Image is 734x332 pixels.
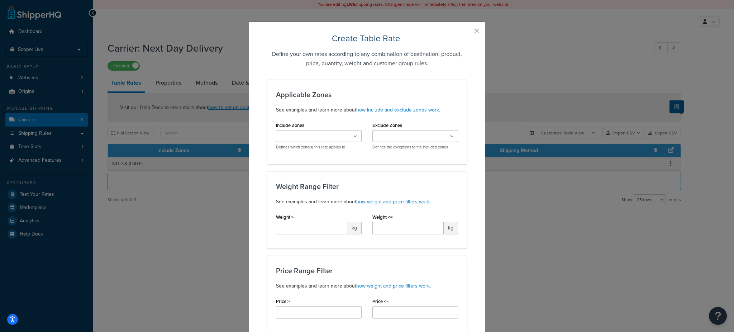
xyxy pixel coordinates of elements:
p: See examples and learn more about [276,282,458,290]
p: See examples and learn more about [276,106,458,114]
p: Defines which zone(s) this rate applies to [276,144,362,150]
a: how weight and price filters work. [356,198,431,205]
label: Weight > [276,214,294,220]
label: Exclude Zones [372,123,402,128]
span: kg [347,222,362,234]
h3: Price Range Filter [276,267,458,275]
p: Defines the exceptions to the included zones [372,144,458,150]
label: Weight <= [372,214,393,220]
label: Price > [276,299,290,304]
label: Price <= [372,299,389,304]
h3: Weight Range Filter [276,182,458,190]
a: how weight and price filters work. [356,282,431,290]
a: how include and exclude zones work. [356,106,440,114]
h2: Create Table Rate [267,33,467,44]
h3: Applicable Zones [276,91,458,99]
p: See examples and learn more about [276,198,458,206]
span: kg [444,222,458,234]
h5: Define your own rates according to any combination of destination, product, price, quantity, weig... [267,49,467,68]
label: Include Zones [276,123,304,128]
